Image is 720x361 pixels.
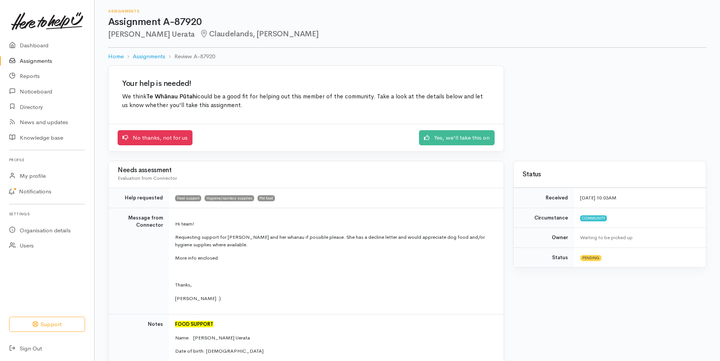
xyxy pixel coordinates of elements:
div: Waiting to be picked up [580,234,697,241]
a: Yes, we'll take this on [419,130,495,146]
a: Assignments [133,52,165,61]
p: Date of birth: [DEMOGRAPHIC_DATA] [175,347,495,355]
span: Food support [175,195,201,201]
p: Hi team! [175,220,495,228]
td: Help requested [109,188,169,208]
button: Support [9,317,85,332]
h3: Status [523,171,697,178]
p: Requesting support for [PERSON_NAME] and her whanau if possible please. She has a decline letter ... [175,233,495,248]
td: Circumstance [514,208,574,228]
h6: Assignments [108,9,706,13]
a: No thanks, not for us [118,130,192,146]
time: [DATE] 10:03AM [580,195,616,201]
b: Te Whānau Pūtahi [146,93,197,100]
td: Received [514,188,574,208]
h6: Settings [9,209,85,219]
td: Message from Connector [109,208,169,314]
span: Community [580,215,607,221]
p: Name: [PERSON_NAME] Uerata [175,334,495,342]
span: Pending [580,255,602,261]
a: Home [108,52,124,61]
font: FOOD SUPPORT [175,321,213,327]
span: Claudelands, [PERSON_NAME] [199,29,318,39]
h2: [PERSON_NAME] Uerata [108,30,706,39]
h2: Your help is needed! [122,79,490,88]
td: Status [514,247,574,267]
span: Hygiene/sanitary supplies [205,195,254,201]
h1: Assignment A-87920 [108,17,706,28]
p: Thanks, [175,281,495,289]
span: Pet food [258,195,275,201]
td: Owner [514,228,574,248]
h6: Profile [9,155,85,165]
nav: breadcrumb [108,48,706,65]
p: [PERSON_NAME] :) [175,295,495,302]
p: More info enclosed. [175,254,495,262]
li: Review A-87920 [165,52,215,61]
span: Evaluation from Connector [118,175,177,181]
h3: Needs assessment [118,167,495,174]
p: We think could be a good fit for helping out this member of the community. Take a look at the det... [122,92,490,110]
